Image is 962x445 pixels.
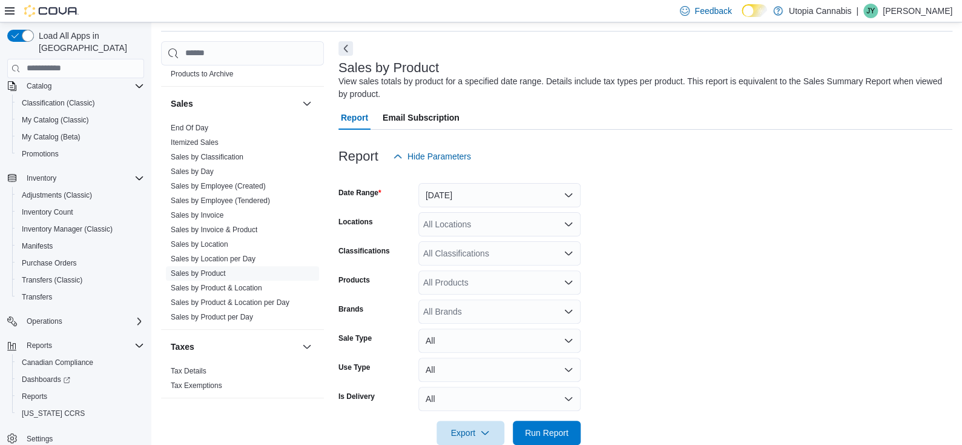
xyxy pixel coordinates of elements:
a: Sales by Location [171,240,228,249]
span: Sales by Employee (Created) [171,181,266,191]
span: Report [341,105,368,130]
span: Classification (Classic) [22,98,95,108]
a: Sales by Product & Location per Day [171,298,289,307]
button: Sales [171,98,297,110]
button: Catalog [22,79,56,93]
button: Inventory Manager (Classic) [12,221,149,238]
span: [US_STATE] CCRS [22,409,85,418]
span: Run Report [525,427,568,439]
span: Email Subscription [383,105,460,130]
span: Inventory Manager (Classic) [22,224,113,234]
a: Products to Archive [171,70,233,78]
button: Open list of options [564,219,573,229]
span: Purchase Orders [22,258,77,268]
a: My Catalog (Beta) [17,130,85,144]
button: Adjustments (Classic) [12,187,149,204]
button: Promotions [12,146,149,162]
span: Feedback [694,5,731,17]
span: Settings [27,434,53,444]
input: Dark Mode [742,4,767,17]
button: Purchase Orders [12,255,149,272]
button: Reports [2,337,149,354]
h3: Sales by Product [338,61,439,75]
a: My Catalog (Classic) [17,113,94,127]
span: Promotions [17,147,144,161]
span: Reports [27,341,52,350]
button: Taxes [171,341,297,353]
span: Washington CCRS [17,406,144,421]
span: Inventory [27,173,56,183]
span: Sales by Product per Day [171,312,253,322]
span: Transfers (Classic) [22,275,82,285]
span: Reports [22,338,144,353]
span: Dashboards [22,375,70,384]
button: Canadian Compliance [12,354,149,371]
span: Transfers (Classic) [17,273,144,287]
span: Reports [22,392,47,401]
a: Sales by Invoice & Product [171,226,257,234]
span: Catalog [27,81,51,91]
button: Inventory [2,170,149,187]
span: Inventory Count [22,207,73,217]
button: Sales [300,96,314,111]
button: Open list of options [564,249,573,258]
button: Inventory Count [12,204,149,221]
a: End Of Day [171,124,208,132]
h3: Report [338,149,378,164]
a: [US_STATE] CCRS [17,406,90,421]
button: My Catalog (Beta) [12,129,149,146]
label: Use Type [338,363,370,372]
span: Manifests [17,239,144,253]
a: Transfers [17,290,57,304]
a: Itemized Sales [171,138,219,147]
button: Hide Parameters [388,144,476,169]
span: End Of Day [171,123,208,133]
label: Brands [338,304,363,314]
label: Classifications [338,246,390,256]
button: Manifests [12,238,149,255]
label: Locations [338,217,373,227]
a: Canadian Compliance [17,355,98,370]
a: Manifests [17,239,58,253]
button: All [418,329,581,353]
span: Inventory Count [17,205,144,219]
a: Inventory Manager (Classic) [17,222,117,236]
a: Sales by Product & Location [171,284,262,292]
button: Operations [22,314,67,329]
h3: Sales [171,98,193,110]
button: Operations [2,313,149,330]
p: Utopia Cannabis [789,4,852,18]
span: Tax Exemptions [171,381,222,390]
span: Inventory Manager (Classic) [17,222,144,236]
a: Classification (Classic) [17,96,100,110]
button: [US_STATE] CCRS [12,405,149,422]
a: Purchase Orders [17,256,82,270]
span: Load All Apps in [GEOGRAPHIC_DATA] [34,30,144,54]
button: Open list of options [564,307,573,316]
span: Canadian Compliance [22,358,93,367]
button: Transfers (Classic) [12,272,149,289]
label: Sale Type [338,333,372,343]
a: Sales by Location per Day [171,255,255,263]
span: Sales by Product & Location per Day [171,298,289,307]
span: Sales by Product [171,269,226,278]
a: Sales by Classification [171,153,243,161]
label: Date Range [338,188,381,198]
button: Next [338,41,353,56]
div: Sales [161,121,324,329]
button: Classification (Classic) [12,95,149,112]
button: Run Report [513,421,581,445]
h3: Taxes [171,341,194,353]
span: Sales by Day [171,167,214,176]
span: Purchase Orders [17,256,144,270]
span: Itemized Sales [171,138,219,147]
a: Sales by Employee (Tendered) [171,196,270,205]
div: View sales totals by product for a specified date range. Details include tax types per product. T... [338,75,946,101]
button: Catalog [2,78,149,95]
a: Sales by Invoice [171,211,223,219]
p: [PERSON_NAME] [883,4,952,18]
span: Promotions [22,149,59,159]
button: Open list of options [564,278,573,287]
